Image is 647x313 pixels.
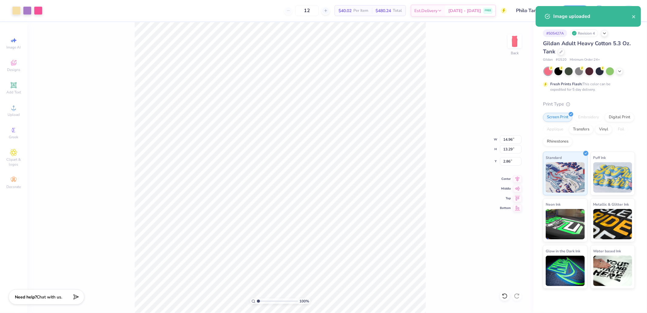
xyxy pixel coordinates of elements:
span: [DATE] - [DATE] [448,8,481,14]
span: $480.24 [376,8,391,14]
div: Foil [614,125,628,134]
img: Water based Ink [593,256,632,286]
img: Metallic & Glitter Ink [593,209,632,239]
span: Standard [546,154,562,161]
div: Image uploaded [553,13,632,20]
div: Applique [543,125,567,134]
span: # G520 [556,57,567,62]
input: Untitled Design [511,5,556,17]
span: Per Item [353,8,368,14]
span: Gildan Adult Heavy Cotton 5.3 Oz. Tank [543,40,631,55]
span: Minimum Order: 24 + [570,57,600,62]
button: close [632,13,636,20]
div: Digital Print [605,113,634,122]
div: Back [511,50,519,56]
span: Metallic & Glitter Ink [593,201,629,207]
input: – – [295,5,319,16]
span: Designs [7,67,20,72]
span: Greek [9,135,19,140]
span: Glow in the Dark Ink [546,248,580,254]
span: Image AI [7,45,21,50]
span: Water based Ink [593,248,621,254]
span: Upload [8,112,20,117]
span: Total [393,8,402,14]
div: # 505427A [543,29,567,37]
span: Puff Ink [593,154,606,161]
div: Print Type [543,101,635,108]
div: Transfers [569,125,593,134]
span: FREE [485,8,491,13]
span: Gildan [543,57,553,62]
span: Bottom [500,206,511,210]
img: Back [509,35,521,47]
span: Add Text [6,90,21,95]
img: Neon Ink [546,209,585,239]
div: Revision 4 [570,29,598,37]
span: Est. Delivery [414,8,437,14]
img: Standard [546,162,585,193]
span: Chat with us. [37,294,62,300]
strong: Fresh Prints Flash: [550,82,582,86]
span: Decorate [6,184,21,189]
span: Middle [500,187,511,191]
div: Rhinestones [543,137,572,146]
div: Vinyl [595,125,612,134]
img: Puff Ink [593,162,632,193]
strong: Need help? [15,294,37,300]
div: Screen Print [543,113,572,122]
span: Neon Ink [546,201,561,207]
span: Center [500,177,511,181]
span: Top [500,196,511,200]
span: $40.02 [339,8,352,14]
span: Clipart & logos [3,157,24,167]
div: Embroidery [574,113,603,122]
div: This color can be expedited for 5 day delivery. [550,81,625,92]
span: 100 % [299,298,309,304]
img: Glow in the Dark Ink [546,256,585,286]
